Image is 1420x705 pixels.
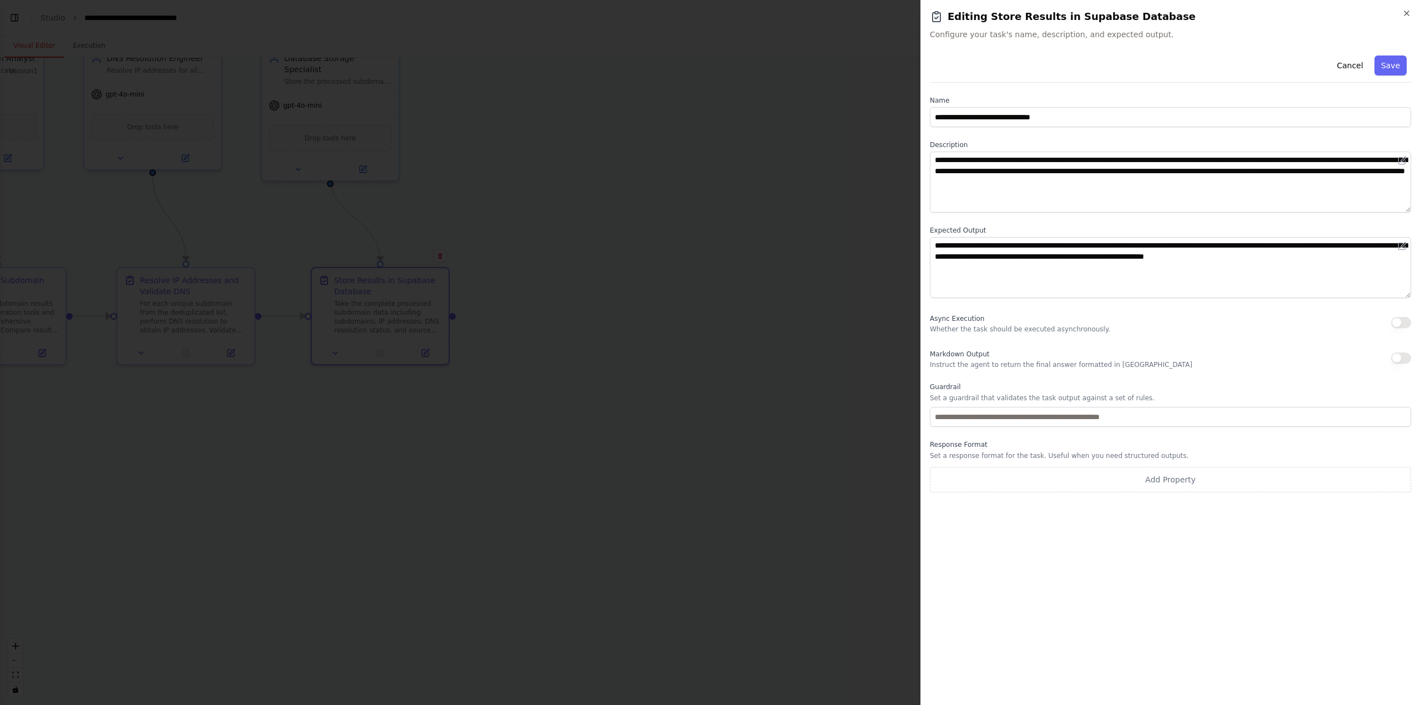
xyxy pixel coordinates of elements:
span: Async Execution [930,315,984,323]
label: Name [930,96,1411,105]
button: Add Property [930,467,1411,492]
p: Set a response format for the task. Useful when you need structured outputs. [930,451,1411,460]
label: Description [930,140,1411,149]
span: Configure your task's name, description, and expected output. [930,29,1411,40]
span: Markdown Output [930,350,989,358]
button: Open in editor [1396,154,1409,167]
label: Guardrail [930,382,1411,391]
label: Response Format [930,440,1411,449]
button: Save [1374,56,1407,75]
label: Expected Output [930,226,1411,235]
p: Whether the task should be executed asynchronously. [930,325,1110,334]
button: Cancel [1330,56,1369,75]
p: Set a guardrail that validates the task output against a set of rules. [930,394,1411,402]
p: Instruct the agent to return the final answer formatted in [GEOGRAPHIC_DATA] [930,360,1192,369]
button: Open in editor [1396,239,1409,253]
h2: Editing Store Results in Supabase Database [930,9,1411,24]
